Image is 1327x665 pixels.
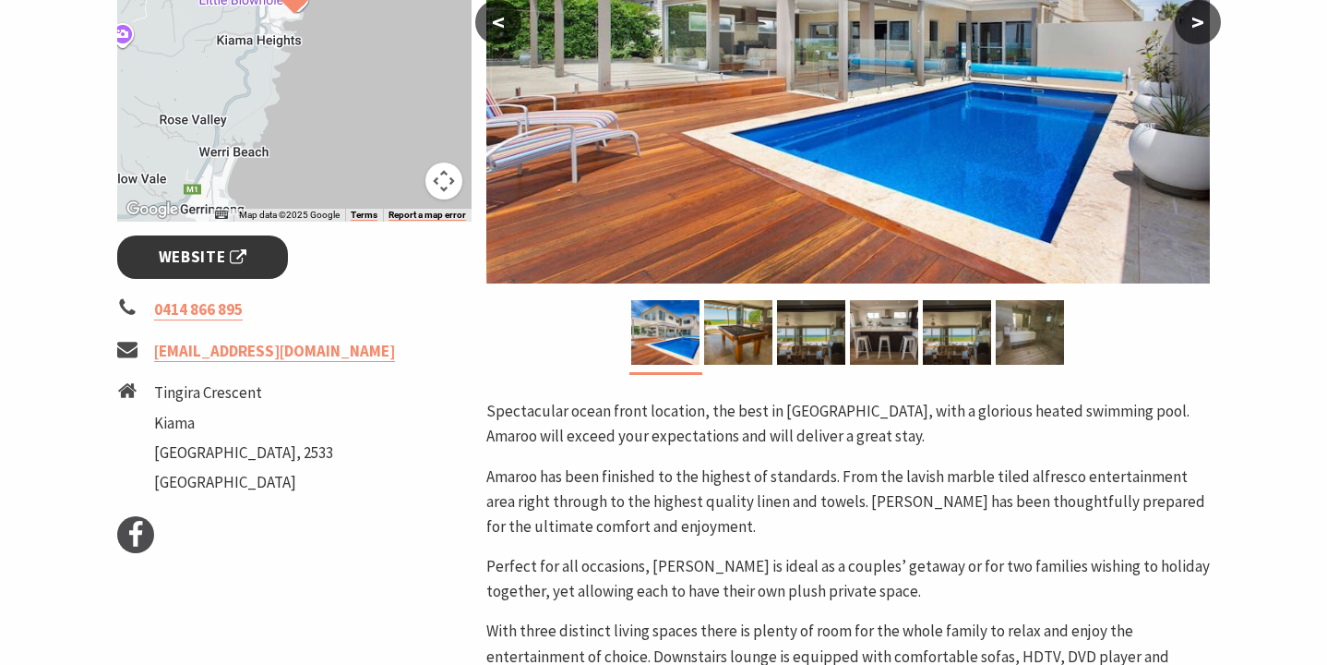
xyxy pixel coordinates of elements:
p: Perfect for all occasions, [PERSON_NAME] is ideal as a couples’ getaway or for two families wishi... [486,554,1210,604]
a: 0414 866 895 [154,299,243,320]
a: [EMAIL_ADDRESS][DOMAIN_NAME] [154,341,395,362]
span: Website [159,245,247,270]
p: Spectacular ocean front location, the best in [GEOGRAPHIC_DATA], with a glorious heated swimming ... [486,399,1210,449]
button: Map camera controls [425,163,462,199]
p: Amaroo has been finished to the highest of standards. From the lavish marble tiled alfresco enter... [486,465,1210,540]
img: Alfresco [923,300,991,365]
a: Open this area in Google Maps (opens a new window) [122,198,183,222]
img: Alfresco [777,300,845,365]
li: [GEOGRAPHIC_DATA], 2533 [154,441,333,465]
img: Alfresco [704,300,772,365]
img: Kitchen [850,300,918,365]
a: Terms (opens in new tab) [351,210,377,221]
img: Heated Pool [631,300,699,365]
li: Kiama [154,411,333,436]
img: Google [122,198,183,222]
a: Report a map error [389,210,466,221]
li: Tingira Crescent [154,381,333,405]
button: Keyboard shortcuts [215,209,228,222]
a: Website [117,236,288,279]
img: Ensuite [996,300,1064,365]
span: Map data ©2025 Google [239,210,340,220]
li: [GEOGRAPHIC_DATA] [154,470,333,495]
